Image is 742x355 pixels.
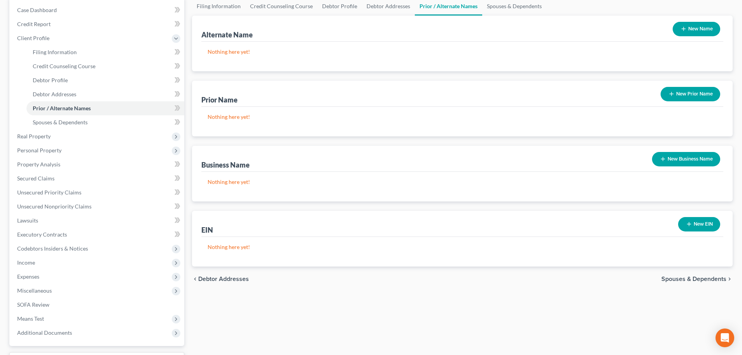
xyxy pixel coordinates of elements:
[33,105,91,111] span: Prior / Alternate Names
[11,3,184,17] a: Case Dashboard
[201,160,250,170] div: Business Name
[17,161,60,168] span: Property Analysis
[17,217,38,224] span: Lawsuits
[652,152,720,166] button: New Business Name
[11,214,184,228] a: Lawsuits
[17,245,88,252] span: Codebtors Insiders & Notices
[11,17,184,31] a: Credit Report
[17,147,62,154] span: Personal Property
[17,231,67,238] span: Executory Contracts
[17,287,52,294] span: Miscellaneous
[208,243,717,251] p: Nothing here yet!
[17,329,72,336] span: Additional Documents
[33,63,95,69] span: Credit Counseling Course
[26,45,184,59] a: Filing Information
[726,276,733,282] i: chevron_right
[17,21,51,27] span: Credit Report
[17,175,55,182] span: Secured Claims
[11,228,184,242] a: Executory Contracts
[17,35,49,41] span: Client Profile
[208,178,717,186] p: Nothing here yet!
[192,276,198,282] i: chevron_left
[661,276,726,282] span: Spouses & Dependents
[192,276,249,282] button: chevron_left Debtor Addresses
[17,259,35,266] span: Income
[11,171,184,185] a: Secured Claims
[26,87,184,101] a: Debtor Addresses
[673,22,720,36] button: New Name
[208,113,717,121] p: Nothing here yet!
[661,87,720,101] button: New Prior Name
[17,273,39,280] span: Expenses
[17,301,49,308] span: SOFA Review
[201,95,238,104] div: Prior Name
[26,59,184,73] a: Credit Counseling Course
[661,276,733,282] button: Spouses & Dependents chevron_right
[17,133,51,140] span: Real Property
[17,189,81,196] span: Unsecured Priority Claims
[26,115,184,129] a: Spouses & Dependents
[17,7,57,13] span: Case Dashboard
[33,77,68,83] span: Debtor Profile
[33,91,76,97] span: Debtor Addresses
[11,298,184,312] a: SOFA Review
[17,203,92,210] span: Unsecured Nonpriority Claims
[201,225,213,235] div: EIN
[201,30,253,39] div: Alternate Name
[11,157,184,171] a: Property Analysis
[208,48,717,56] p: Nothing here yet!
[33,119,88,125] span: Spouses & Dependents
[26,101,184,115] a: Prior / Alternate Names
[11,185,184,200] a: Unsecured Priority Claims
[716,329,734,347] div: Open Intercom Messenger
[33,49,77,55] span: Filing Information
[17,315,44,322] span: Means Test
[11,200,184,214] a: Unsecured Nonpriority Claims
[198,276,249,282] span: Debtor Addresses
[26,73,184,87] a: Debtor Profile
[678,217,720,231] button: New EIN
